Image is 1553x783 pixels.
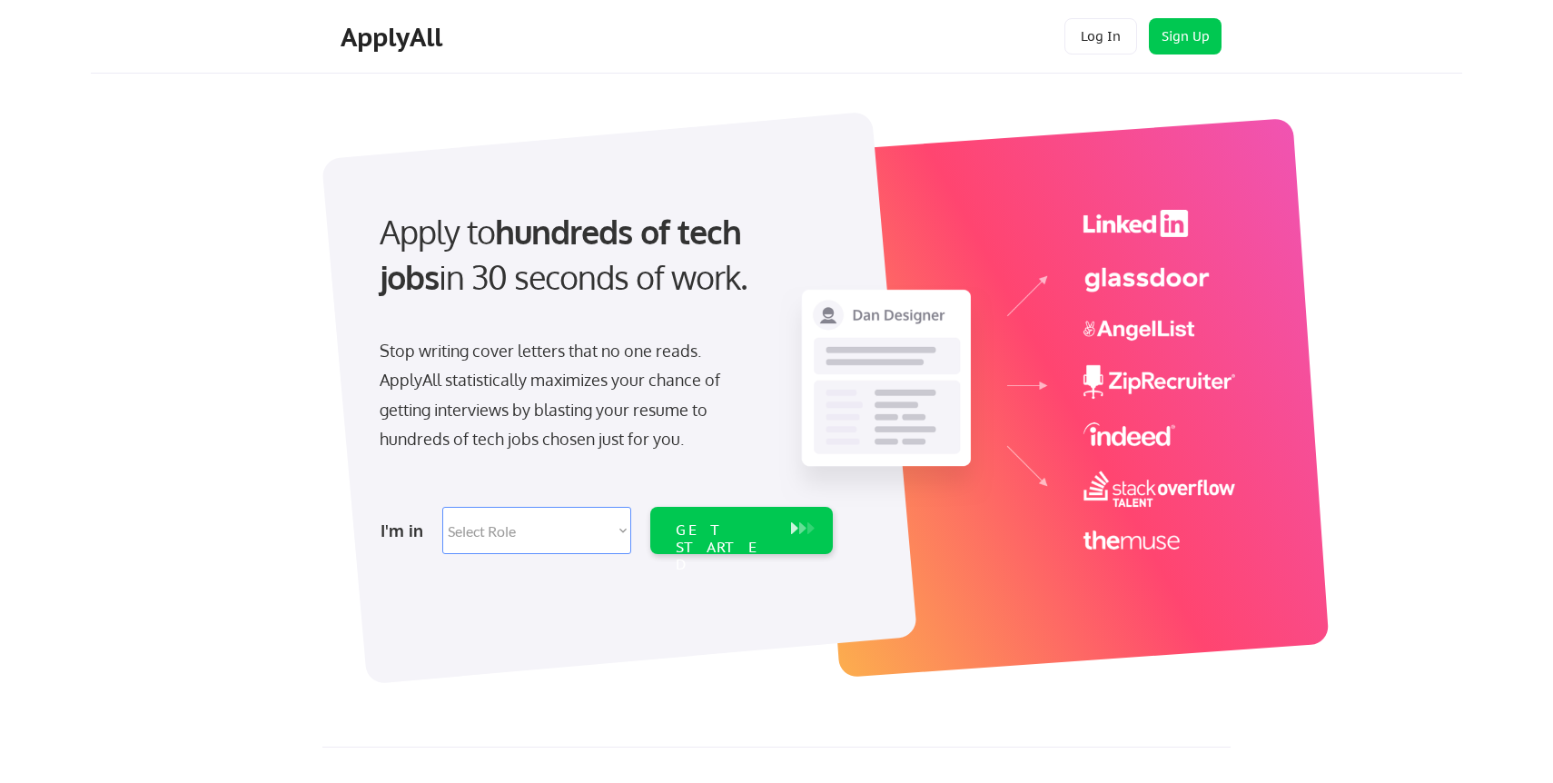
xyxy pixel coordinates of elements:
div: I'm in [381,516,431,545]
div: GET STARTED [676,521,773,574]
div: ApplyAll [341,22,448,53]
strong: hundreds of tech jobs [380,211,749,297]
div: Stop writing cover letters that no one reads. ApplyAll statistically maximizes your chance of get... [380,336,753,454]
div: Apply to in 30 seconds of work. [380,209,826,301]
button: Sign Up [1149,18,1222,55]
button: Log In [1064,18,1137,55]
